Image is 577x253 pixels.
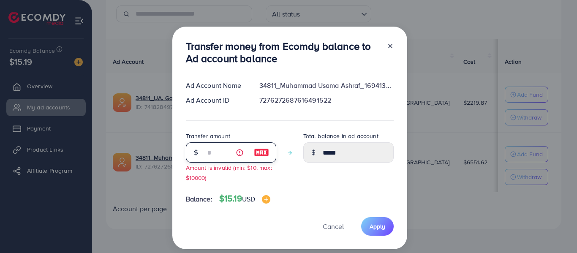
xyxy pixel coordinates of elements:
h3: Transfer money from Ecomdy balance to Ad account balance [186,40,380,65]
span: Cancel [323,222,344,231]
button: Cancel [312,217,354,235]
div: 7276272687616491522 [253,95,400,105]
img: image [254,147,269,158]
img: image [262,195,270,204]
div: Ad Account Name [179,81,253,90]
span: Apply [370,222,385,231]
small: Amount is invalid (min: $10, max: $10000) [186,163,272,181]
span: Balance: [186,194,212,204]
button: Apply [361,217,394,235]
h4: $15.19 [219,193,270,204]
label: Total balance in ad account [303,132,378,140]
span: USD [242,194,255,204]
div: Ad Account ID [179,95,253,105]
label: Transfer amount [186,132,230,140]
div: 34811_Muhammad Usama Ashraf_1694139293532 [253,81,400,90]
iframe: Chat [541,215,571,247]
